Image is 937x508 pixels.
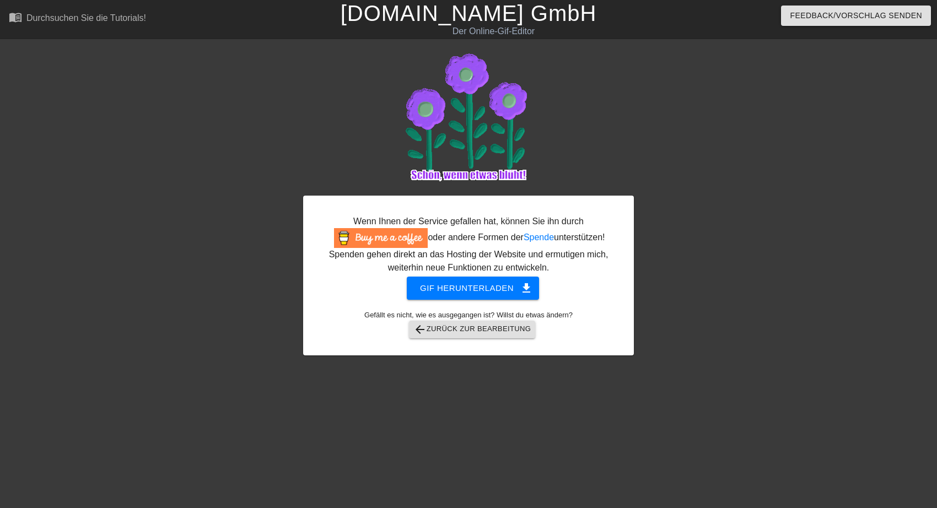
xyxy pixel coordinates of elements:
[409,321,535,338] button: Zurück zur Bearbeitung
[334,228,428,248] img: Kauf Mir Einen Kaffee
[420,281,526,295] span: Gif herunterladen
[318,25,670,38] div: Der Online-Gif-Editor
[524,233,554,242] a: Spende
[322,215,615,274] div: Wenn Ihnen der Service gefallen hat, können Sie ihn durch oder andere Formen der unterstützen! Sp...
[413,323,531,336] span: Zurück zur Bearbeitung
[407,277,539,300] button: Gif herunterladen
[341,1,597,25] a: [DOMAIN_NAME] GmbH
[9,10,146,28] a: Durchsuchen Sie die Tutorials!
[398,44,539,185] img: 4hrrg3pw.gif
[320,310,617,338] div: Gefällt es nicht, wie es ausgegangen ist? Willst du etwas ändern?
[413,323,427,336] span: arrow_back
[26,13,146,23] div: Durchsuchen Sie die Tutorials!
[790,9,922,23] span: Feedback/Vorschlag senden
[398,283,539,292] a: Gif herunterladen
[520,282,533,295] span: get_app
[781,6,931,26] button: Feedback/Vorschlag senden
[9,10,22,24] span: menu_book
